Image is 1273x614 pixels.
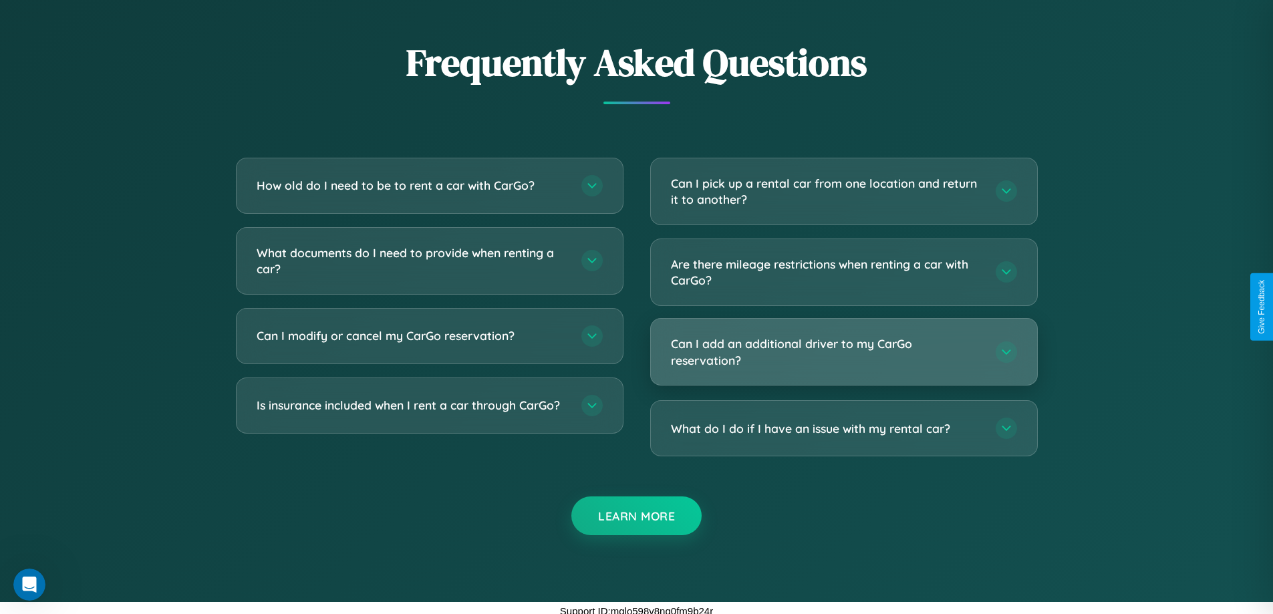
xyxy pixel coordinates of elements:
[671,175,982,208] h3: Can I pick up a rental car from one location and return it to another?
[1257,280,1266,334] div: Give Feedback
[13,569,45,601] iframe: Intercom live chat
[671,256,982,289] h3: Are there mileage restrictions when renting a car with CarGo?
[257,177,568,194] h3: How old do I need to be to rent a car with CarGo?
[257,327,568,344] h3: Can I modify or cancel my CarGo reservation?
[571,496,702,535] button: Learn More
[671,420,982,437] h3: What do I do if I have an issue with my rental car?
[671,335,982,368] h3: Can I add an additional driver to my CarGo reservation?
[236,37,1038,88] h2: Frequently Asked Questions
[257,397,568,414] h3: Is insurance included when I rent a car through CarGo?
[257,245,568,277] h3: What documents do I need to provide when renting a car?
